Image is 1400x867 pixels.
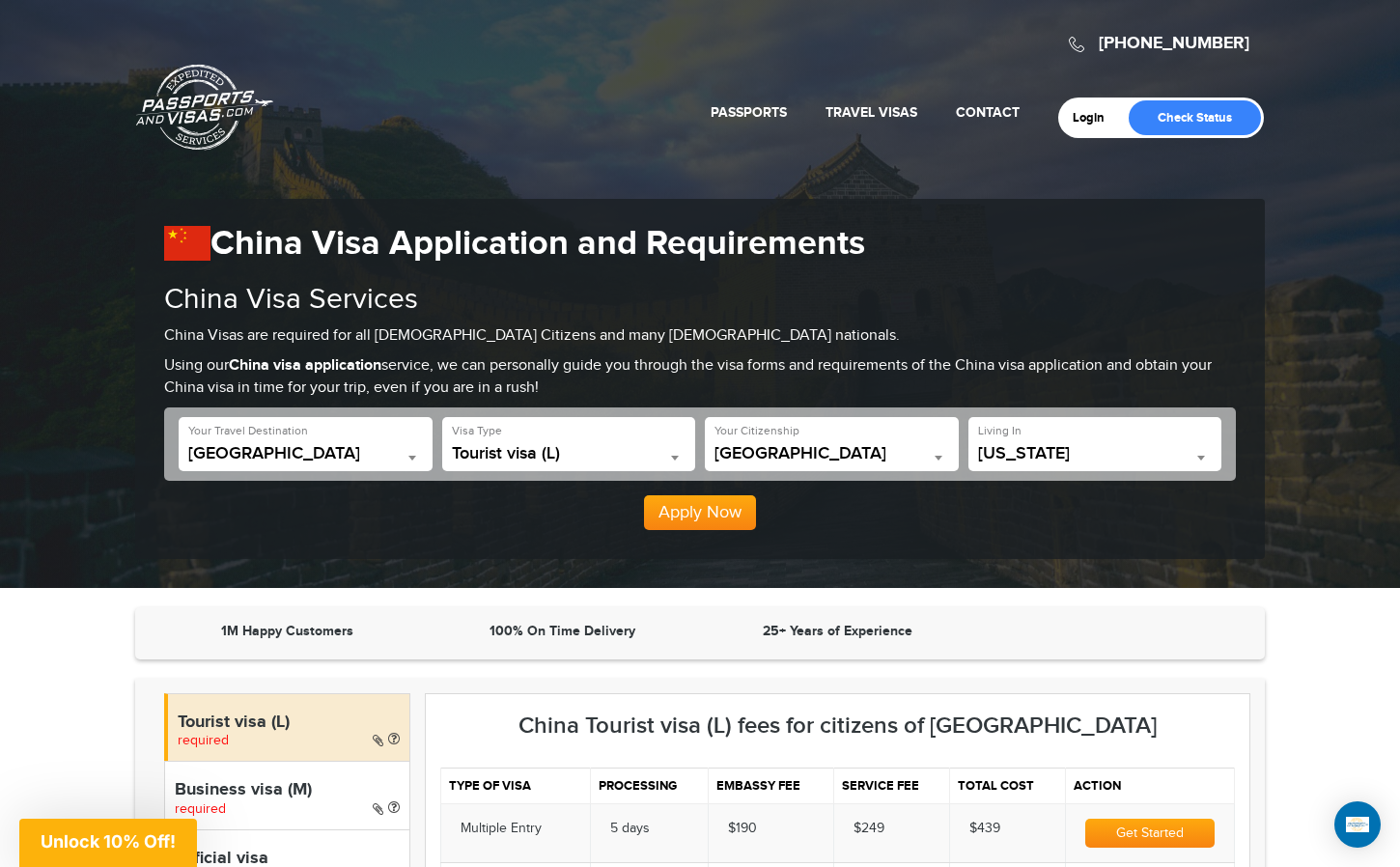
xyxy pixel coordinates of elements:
[980,622,1246,645] iframe: Customer reviews powered by Trustpilot
[728,821,757,836] span: $190
[188,423,308,439] label: Your Travel Destination
[978,423,1022,439] label: Living In
[714,444,949,463] span: United States
[229,356,381,375] strong: China visa application
[175,801,226,817] span: required
[978,444,1213,463] span: Washington
[1073,110,1118,126] a: Login
[956,104,1020,121] a: Contact
[164,284,1236,316] h2: China Visa Services
[644,495,756,530] button: Apply Now
[1085,825,1215,841] a: Get Started
[136,64,273,151] a: Passports & [DOMAIN_NAME]
[1099,33,1249,54] a: [PHONE_NUMBER]
[854,821,884,836] span: $249
[178,733,229,748] span: required
[610,821,650,836] span: 5 days
[978,444,1213,471] span: Washington
[440,713,1235,739] h3: China Tourist visa (L) fees for citizens of [GEOGRAPHIC_DATA]
[188,444,423,471] span: China
[221,623,353,639] strong: 1M Happy Customers
[709,768,833,803] th: Embassy fee
[1085,819,1215,848] button: Get Started
[969,821,1000,836] span: $439
[41,831,176,852] span: Unlock 10% Off!
[490,623,635,639] strong: 100% On Time Delivery
[714,444,949,471] span: United States
[1129,100,1261,135] a: Check Status
[833,768,950,803] th: Service fee
[763,623,912,639] strong: 25+ Years of Experience
[441,768,591,803] th: Type of visa
[19,819,197,867] div: Unlock 10% Off!
[175,781,400,800] h4: Business visa (M)
[711,104,787,121] a: Passports
[188,444,423,463] span: China
[178,713,400,733] h4: Tourist visa (L)
[452,423,502,439] label: Visa Type
[591,768,709,803] th: Processing
[452,444,686,471] span: Tourist visa (L)
[1065,768,1234,803] th: Action
[452,444,686,463] span: Tourist visa (L)
[164,325,1236,348] p: China Visas are required for all [DEMOGRAPHIC_DATA] Citizens and many [DEMOGRAPHIC_DATA] nationals.
[950,768,1065,803] th: Total cost
[164,223,1236,265] h1: China Visa Application and Requirements
[714,423,799,439] label: Your Citizenship
[1334,801,1381,848] div: Open Intercom Messenger
[164,355,1236,400] p: Using our service, we can personally guide you through the visa forms and requirements of the Chi...
[826,104,917,121] a: Travel Visas
[461,821,542,836] span: Multiple Entry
